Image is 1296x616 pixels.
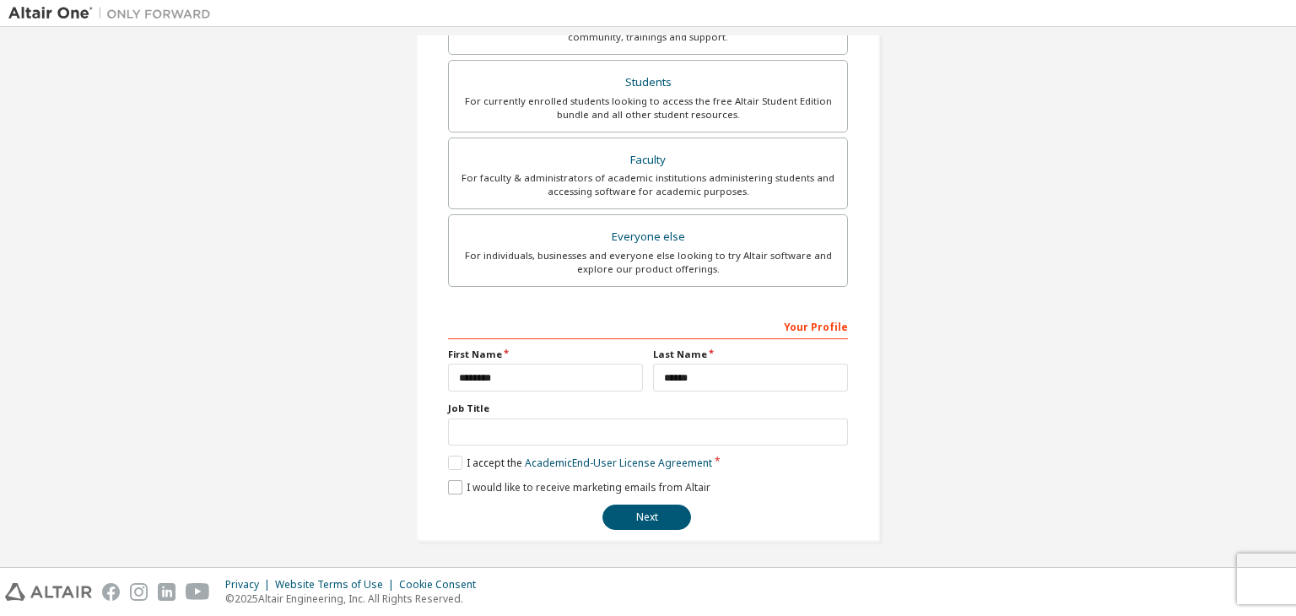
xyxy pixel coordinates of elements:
a: Academic End-User License Agreement [525,456,712,470]
label: Job Title [448,402,848,415]
div: For individuals, businesses and everyone else looking to try Altair software and explore our prod... [459,249,837,276]
p: © 2025 Altair Engineering, Inc. All Rights Reserved. [225,592,486,606]
label: I would like to receive marketing emails from Altair [448,480,710,494]
div: Everyone else [459,225,837,249]
img: linkedin.svg [158,583,175,601]
div: Cookie Consent [399,578,486,592]
div: For currently enrolled students looking to access the free Altair Student Edition bundle and all ... [459,95,837,122]
div: Privacy [225,578,275,592]
img: instagram.svg [130,583,148,601]
label: First Name [448,348,643,361]
img: Altair One [8,5,219,22]
label: Last Name [653,348,848,361]
label: I accept the [448,456,712,470]
div: Students [459,71,837,95]
button: Next [602,505,691,530]
img: altair_logo.svg [5,583,92,601]
img: youtube.svg [186,583,210,601]
div: For faculty & administrators of academic institutions administering students and accessing softwa... [459,171,837,198]
img: facebook.svg [102,583,120,601]
div: Your Profile [448,312,848,339]
div: Website Terms of Use [275,578,399,592]
div: Faculty [459,149,837,172]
